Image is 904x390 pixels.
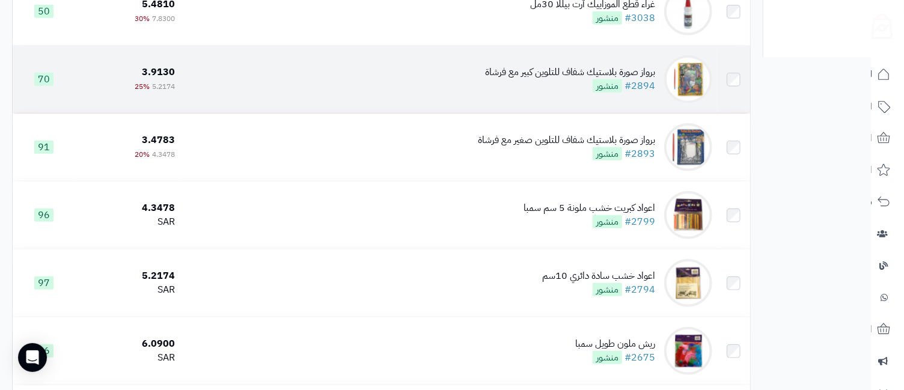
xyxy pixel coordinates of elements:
span: 50 [34,5,53,18]
span: 91 [34,141,53,154]
span: 96 [34,209,53,222]
span: 30% [135,13,150,24]
span: 70 [34,73,53,86]
span: منشور [593,283,622,296]
a: #2893 [625,147,655,161]
span: 7.8300 [152,13,175,24]
div: برواز صورة بلاستيك شفاف للتلوين كبير مع فرشاة [485,66,655,79]
span: 25% [135,81,150,92]
a: #3038 [625,11,655,25]
span: منشور [593,215,622,228]
span: منشور [593,79,622,93]
div: 6.0900 [80,337,175,351]
a: #2794 [625,282,655,297]
img: ريش ملون طويل سمبا [664,327,712,375]
img: اعواد خشب سادة دائري 10سم [664,259,712,307]
a: #2799 [625,215,655,229]
span: منشور [593,147,622,160]
div: اعواد خشب سادة دائري 10سم [542,269,655,283]
a: #2894 [625,79,655,93]
div: اعواد كبريت خشب ملونة 5 سم سمبا [524,201,655,215]
div: 5.2174 [80,269,175,283]
div: برواز صورة بلاستيك شفاف للتلوين صغير مع فرشاة [478,133,655,147]
span: 20% [135,149,150,160]
div: Open Intercom Messenger [18,343,47,372]
div: ريش ملون طويل سمبا [575,337,655,351]
a: #2675 [625,350,655,365]
span: 3.4783 [142,133,175,147]
img: اعواد كبريت خشب ملونة 5 سم سمبا [664,191,712,239]
img: برواز صورة بلاستيك شفاف للتلوين صغير مع فرشاة [664,123,712,171]
img: logo [864,9,893,39]
div: SAR [80,283,175,297]
img: برواز صورة بلاستيك شفاف للتلوين كبير مع فرشاة [664,55,712,103]
span: 3.9130 [142,65,175,79]
div: SAR [80,215,175,229]
span: منشور [593,351,622,364]
span: 4.3478 [152,149,175,160]
span: منشور [593,11,622,25]
span: 5.2174 [152,81,175,92]
div: SAR [80,351,175,365]
div: 4.3478 [80,201,175,215]
span: 97 [34,276,53,290]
